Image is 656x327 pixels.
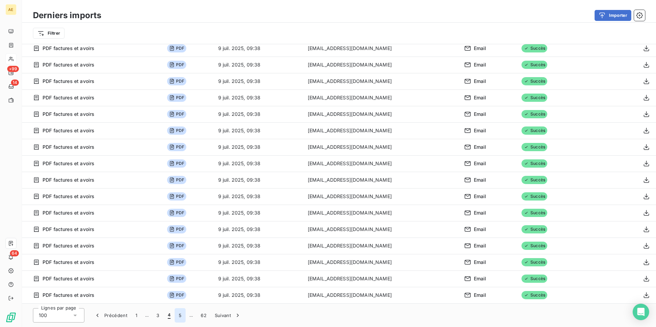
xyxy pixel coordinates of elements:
[474,209,487,216] span: Email
[167,143,186,151] span: PDF
[167,225,186,233] span: PDF
[522,258,547,266] span: Succès
[214,73,304,89] td: 9 juil. 2025, 09:38
[152,308,163,323] button: 3
[214,57,304,73] td: 9 juil. 2025, 09:38
[167,258,186,266] span: PDF
[43,275,94,282] span: PDF factures et avoirs
[10,250,19,256] span: 64
[167,77,186,85] span: PDF
[474,275,487,282] span: Email
[175,308,186,323] button: 5
[474,226,487,233] span: Email
[522,61,547,69] span: Succès
[304,172,460,188] td: [EMAIL_ADDRESS][DOMAIN_NAME]
[474,177,487,183] span: Email
[474,61,487,68] span: Email
[633,304,649,320] div: Open Intercom Messenger
[141,310,152,321] span: …
[214,172,304,188] td: 9 juil. 2025, 09:38
[595,10,631,21] button: Importer
[43,292,94,299] span: PDF factures et avoirs
[90,308,131,323] button: Précédent
[474,259,487,266] span: Email
[214,205,304,221] td: 9 juil. 2025, 09:38
[304,205,460,221] td: [EMAIL_ADDRESS][DOMAIN_NAME]
[304,89,460,106] td: [EMAIL_ADDRESS][DOMAIN_NAME]
[474,193,487,200] span: Email
[43,209,94,216] span: PDF factures et avoirs
[43,177,94,183] span: PDF factures et avoirs
[43,127,94,134] span: PDF factures et avoirs
[522,209,547,217] span: Succès
[474,160,487,167] span: Email
[214,139,304,155] td: 9 juil. 2025, 09:38
[304,238,460,254] td: [EMAIL_ADDRESS][DOMAIN_NAME]
[167,159,186,168] span: PDF
[304,73,460,89] td: [EMAIL_ADDRESS][DOMAIN_NAME]
[43,160,94,167] span: PDF factures et avoirs
[474,292,487,299] span: Email
[164,308,175,323] button: 4
[131,308,141,323] button: 1
[214,89,304,106] td: 9 juil. 2025, 09:38
[522,192,547,201] span: Succès
[522,242,547,250] span: Succès
[168,312,171,319] span: 4
[522,159,547,168] span: Succès
[7,66,19,72] span: +99
[304,139,460,155] td: [EMAIL_ADDRESS][DOMAIN_NAME]
[167,94,186,102] span: PDF
[33,9,101,22] h3: Derniers imports
[167,242,186,250] span: PDF
[5,4,16,15] div: AE
[522,77,547,85] span: Succès
[214,188,304,205] td: 9 juil. 2025, 09:38
[43,259,94,266] span: PDF factures et avoirs
[43,94,94,101] span: PDF factures et avoirs
[33,28,65,39] button: Filtrer
[474,127,487,134] span: Email
[522,110,547,118] span: Succès
[214,122,304,139] td: 9 juil. 2025, 09:38
[214,238,304,254] td: 9 juil. 2025, 09:38
[214,254,304,270] td: 9 juil. 2025, 09:38
[474,45,487,52] span: Email
[522,275,547,283] span: Succès
[474,242,487,249] span: Email
[186,310,197,321] span: …
[43,45,94,52] span: PDF factures et avoirs
[43,226,94,233] span: PDF factures et avoirs
[43,242,94,249] span: PDF factures et avoirs
[167,275,186,283] span: PDF
[304,254,460,270] td: [EMAIL_ADDRESS][DOMAIN_NAME]
[304,155,460,172] td: [EMAIL_ADDRESS][DOMAIN_NAME]
[474,78,487,85] span: Email
[304,106,460,122] td: [EMAIL_ADDRESS][DOMAIN_NAME]
[522,176,547,184] span: Succès
[304,40,460,57] td: [EMAIL_ADDRESS][DOMAIN_NAME]
[304,287,460,303] td: [EMAIL_ADDRESS][DOMAIN_NAME]
[167,110,186,118] span: PDF
[39,312,47,319] span: 100
[304,221,460,238] td: [EMAIL_ADDRESS][DOMAIN_NAME]
[304,188,460,205] td: [EMAIL_ADDRESS][DOMAIN_NAME]
[304,270,460,287] td: [EMAIL_ADDRESS][DOMAIN_NAME]
[214,40,304,57] td: 9 juil. 2025, 09:38
[522,143,547,151] span: Succès
[5,312,16,323] img: Logo LeanPay
[211,308,245,323] button: Suivant
[304,122,460,139] td: [EMAIL_ADDRESS][DOMAIN_NAME]
[197,308,211,323] button: 62
[522,225,547,233] span: Succès
[214,106,304,122] td: 9 juil. 2025, 09:38
[43,78,94,85] span: PDF factures et avoirs
[167,44,186,52] span: PDF
[11,80,19,86] span: 14
[214,270,304,287] td: 9 juil. 2025, 09:38
[167,192,186,201] span: PDF
[43,111,94,118] span: PDF factures et avoirs
[43,193,94,200] span: PDF factures et avoirs
[167,209,186,217] span: PDF
[522,126,547,135] span: Succès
